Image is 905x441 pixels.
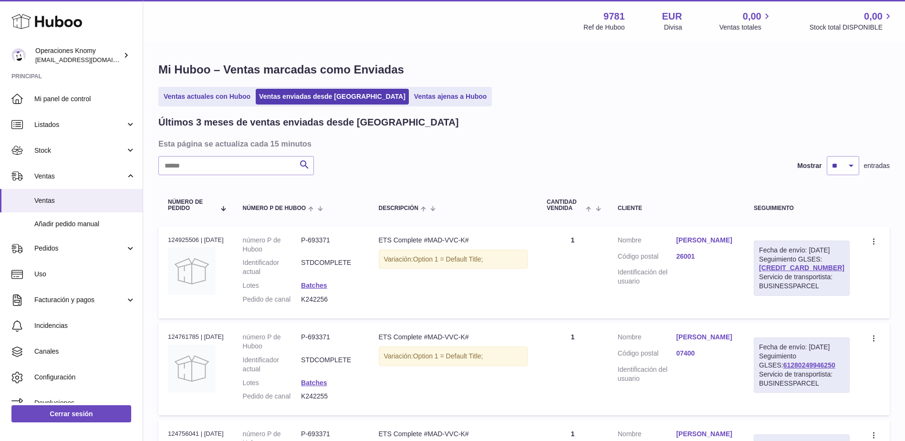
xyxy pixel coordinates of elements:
[34,270,135,279] span: Uso
[34,146,125,155] span: Stock
[11,48,26,63] img: operaciones@selfkit.com
[243,378,301,388] dt: Lotes
[676,252,735,261] a: 26001
[301,379,327,387] a: Batches
[243,205,306,211] span: número P de Huboo
[583,23,624,32] div: Ref de Huboo
[243,392,301,401] dt: Pedido de canal
[160,89,254,105] a: Ventas actuales con Huboo
[537,323,608,415] td: 1
[168,247,216,295] img: no-photo.jpg
[301,282,327,289] a: Batches
[301,356,359,374] dd: STDCOMPLETE
[379,250,528,269] div: Variación:
[34,172,125,181] span: Ventas
[759,343,844,352] div: Fecha de envío: [DATE]
[243,356,301,374] dt: Identificador actual
[618,252,676,263] dt: Código postal
[676,349,735,358] a: 07400
[168,333,224,341] div: 124761785 | [DATE]
[301,295,359,304] dd: K242256
[11,405,131,422] a: Cerrar sesión
[810,23,894,32] span: Stock total DISPONIBLE
[618,333,676,344] dt: Nombre
[719,23,772,32] span: Ventas totales
[411,89,490,105] a: Ventas ajenas a Huboo
[301,258,359,276] dd: STDCOMPLETE
[618,365,676,383] dt: Identificación del usuario
[759,370,844,388] div: Servicio de transportista: BUSINESSPARCEL
[379,236,528,245] div: ETS Complete #MAD-VVC-K#
[243,281,301,290] dt: Lotes
[810,10,894,32] a: 0,00 Stock total DISPONIBLE
[34,196,135,205] span: Ventas
[168,199,215,211] span: Número de pedido
[379,430,528,439] div: ETS Complete #MAD-VVC-K#
[168,345,216,392] img: no-photo.jpg
[413,352,483,360] span: Option 1 = Default Title;
[243,295,301,304] dt: Pedido de canal
[34,244,125,253] span: Pedidos
[34,220,135,229] span: Añadir pedido manual
[301,333,359,351] dd: P-693371
[754,337,850,393] div: Seguimiento GLSES:
[754,241,850,296] div: Seguimiento GLSES:
[301,392,359,401] dd: K242255
[754,205,850,211] div: Seguimiento
[618,349,676,360] dt: Código postal
[301,236,359,254] dd: P-693371
[719,10,772,32] a: 0,00 Ventas totales
[158,116,458,129] h2: Últimos 3 meses de ventas enviadas desde [GEOGRAPHIC_DATA]
[537,226,608,318] td: 1
[547,199,583,211] span: Cantidad vendida
[158,62,890,77] h1: Mi Huboo – Ventas marcadas como Enviadas
[35,46,121,64] div: Operaciones Knomy
[168,236,224,244] div: 124925506 | [DATE]
[676,430,735,439] a: [PERSON_NAME]
[379,205,418,211] span: Descripción
[35,56,140,63] span: [EMAIL_ADDRESS][DOMAIN_NAME]
[243,333,301,351] dt: número P de Huboo
[34,347,135,356] span: Canales
[34,399,135,408] span: Devoluciones
[34,373,135,382] span: Configuración
[618,205,735,211] div: Cliente
[759,273,844,291] div: Servicio de transportista: BUSINESSPARCEL
[243,236,301,254] dt: número P de Huboo
[618,430,676,441] dt: Nombre
[797,161,822,170] label: Mostrar
[759,264,844,272] a: [CREDIT_CARD_NUMBER]
[413,255,483,263] span: Option 1 = Default Title;
[864,161,890,170] span: entradas
[34,120,125,129] span: Listados
[34,321,135,330] span: Incidencias
[168,430,224,438] div: 124756041 | [DATE]
[662,10,682,23] strong: EUR
[676,236,735,245] a: [PERSON_NAME]
[34,94,135,104] span: Mi panel de control
[34,295,125,304] span: Facturación y pagos
[864,10,883,23] span: 0,00
[379,333,528,342] div: ETS Complete #MAD-VVC-K#
[603,10,625,23] strong: 9781
[618,268,676,286] dt: Identificación del usuario
[759,246,844,255] div: Fecha de envío: [DATE]
[618,236,676,247] dt: Nombre
[379,346,528,366] div: Variación:
[676,333,735,342] a: [PERSON_NAME]
[158,138,887,149] h3: Esta página se actualiza cada 15 minutos
[256,89,409,105] a: Ventas enviadas desde [GEOGRAPHIC_DATA]
[243,258,301,276] dt: Identificador actual
[664,23,682,32] div: Divisa
[743,10,761,23] span: 0,00
[783,361,835,369] a: 61280249946250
